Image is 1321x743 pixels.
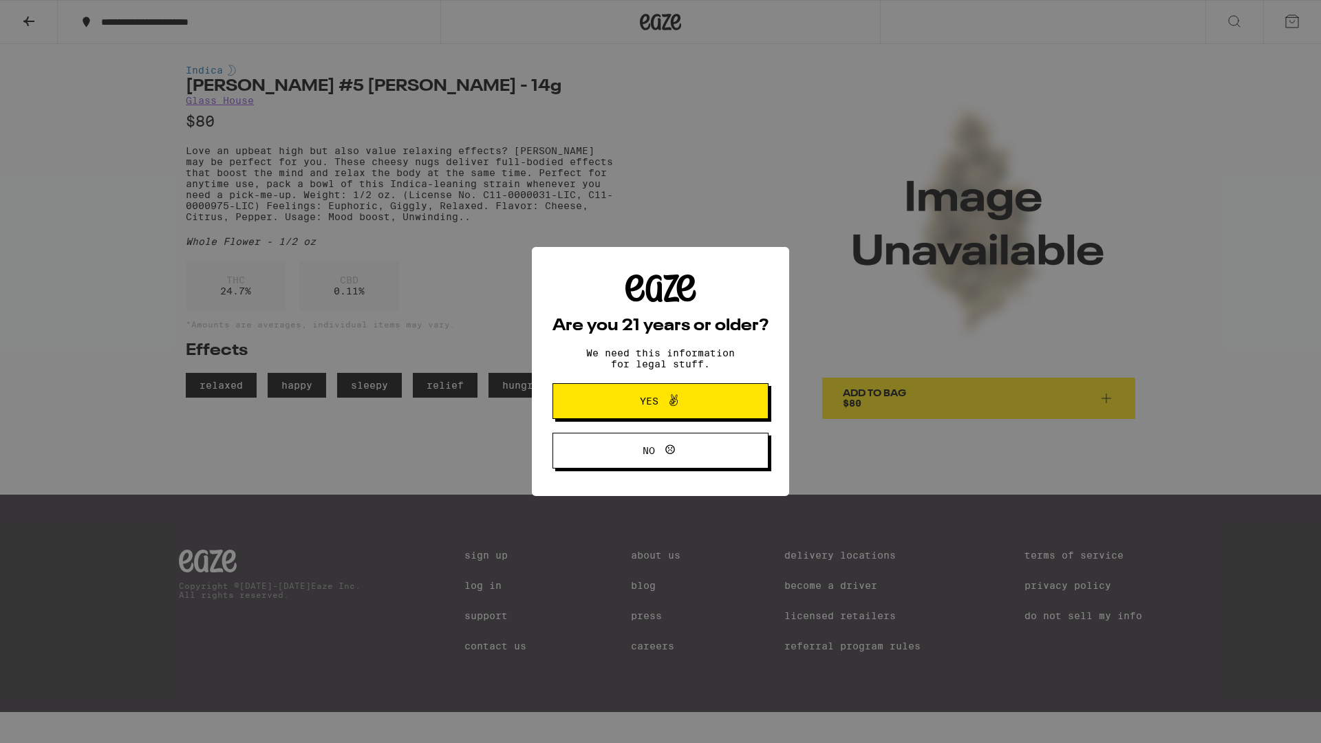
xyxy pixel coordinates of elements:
[1235,702,1307,736] iframe: Opens a widget where you can find more information
[574,347,747,369] p: We need this information for legal stuff.
[552,318,769,334] h2: Are you 21 years or older?
[643,446,655,455] span: No
[552,433,769,469] button: No
[640,396,658,406] span: Yes
[552,383,769,419] button: Yes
